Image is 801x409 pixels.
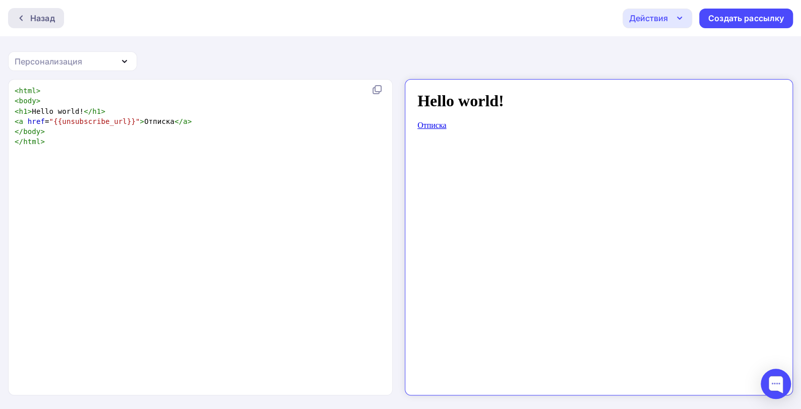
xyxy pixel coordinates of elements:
[629,12,668,24] div: Действия
[23,127,40,135] span: body
[49,117,140,125] span: "{{unsubscribe_url}}"
[15,138,23,146] span: </
[15,97,19,105] span: <
[19,97,36,105] span: body
[15,55,82,67] div: Персонализация
[40,127,45,135] span: >
[8,51,137,71] button: Персонализация
[188,117,192,125] span: >
[4,4,367,23] h1: Hello world!
[28,117,45,125] span: href
[19,87,36,95] span: html
[84,107,92,115] span: </
[40,138,45,146] span: >
[15,107,105,115] span: Hello world!
[19,117,24,125] span: a
[15,117,192,125] span: = Отписка
[36,97,41,105] span: >
[30,12,55,24] div: Назад
[15,127,23,135] span: </
[708,13,784,24] div: Создать рассылку
[140,117,145,125] span: >
[92,107,101,115] span: h1
[174,117,183,125] span: </
[183,117,188,125] span: a
[15,87,19,95] span: <
[23,138,40,146] span: html
[28,107,32,115] span: >
[15,107,19,115] span: <
[15,117,19,125] span: <
[36,87,41,95] span: >
[623,9,692,28] button: Действия
[101,107,105,115] span: >
[4,33,33,42] a: Отписка
[19,107,28,115] span: h1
